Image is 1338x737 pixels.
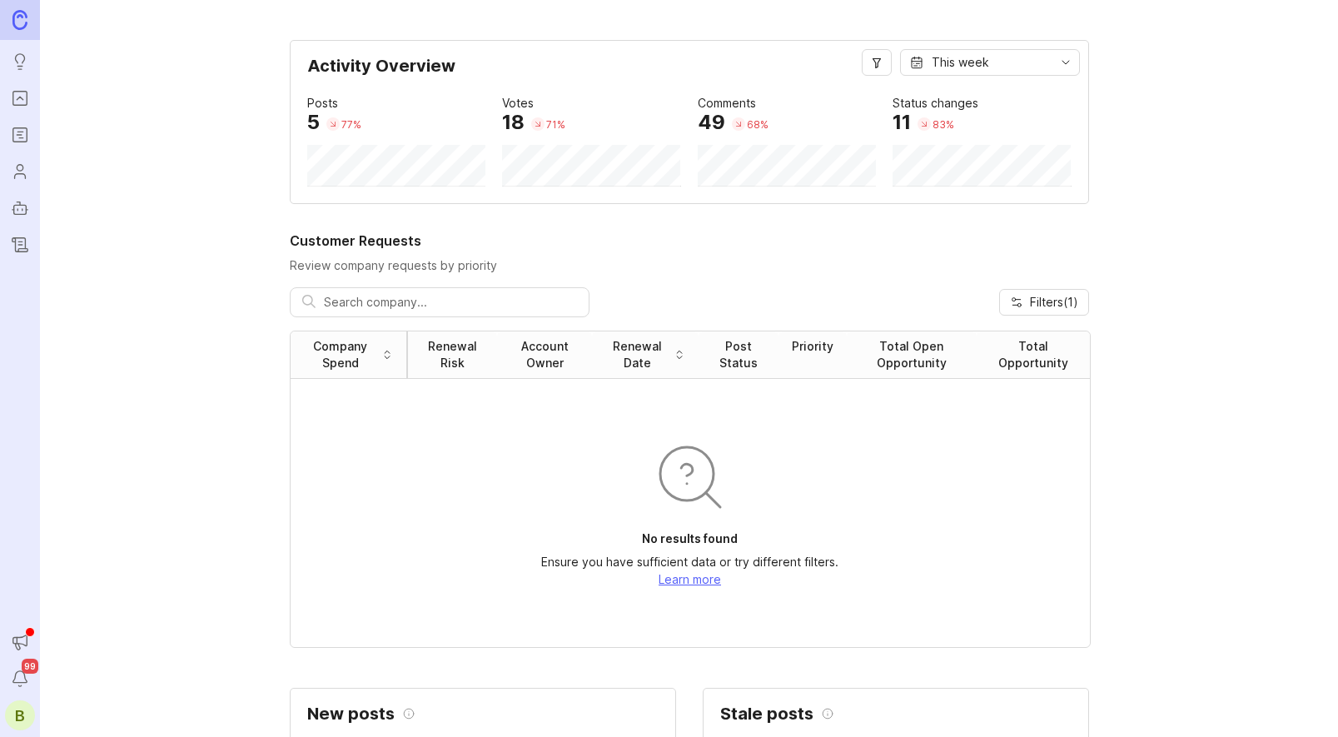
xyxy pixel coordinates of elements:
[792,338,833,355] div: Priority
[893,94,978,112] div: Status changes
[990,338,1077,371] div: Total Opportunity
[324,293,577,311] input: Search company...
[642,530,738,547] p: No results found
[1063,295,1078,309] span: ( 1 )
[5,627,35,657] button: Announcements
[605,338,669,371] div: Renewal Date
[698,94,756,112] div: Comments
[307,57,1072,87] div: Activity Overview
[5,157,35,187] a: Users
[1030,294,1078,311] span: Filters
[307,112,320,132] div: 5
[341,117,361,132] div: 77 %
[307,705,395,722] h2: New posts
[541,554,838,570] p: Ensure you have sufficient data or try different filters.
[720,705,813,722] h2: Stale posts
[650,437,730,517] img: svg+xml;base64,PHN2ZyB3aWR0aD0iOTYiIGhlaWdodD0iOTYiIGZpbGw9Im5vbmUiIHhtbG5zPSJodHRwOi8vd3d3LnczLm...
[290,257,1089,274] p: Review company requests by priority
[5,664,35,694] button: Notifications
[5,120,35,150] a: Roadmaps
[1052,56,1079,69] svg: toggle icon
[502,94,534,112] div: Votes
[5,193,35,223] a: Autopilot
[22,659,38,674] span: 99
[290,231,1089,251] h2: Customer Requests
[5,47,35,77] a: Ideas
[893,112,911,132] div: 11
[747,117,768,132] div: 68 %
[307,94,338,112] div: Posts
[999,289,1089,316] button: Filters(1)
[698,112,725,132] div: 49
[933,117,954,132] div: 83 %
[659,572,721,586] a: Learn more
[5,83,35,113] a: Portal
[421,338,484,371] div: Renewal Risk
[12,10,27,29] img: Canny Home
[5,700,35,730] button: B
[712,338,765,371] div: Post Status
[932,53,989,72] div: This week
[502,112,525,132] div: 18
[546,117,565,132] div: 71 %
[510,338,578,371] div: Account Owner
[860,338,963,371] div: Total Open Opportunity
[5,230,35,260] a: Changelog
[304,338,378,371] div: Company Spend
